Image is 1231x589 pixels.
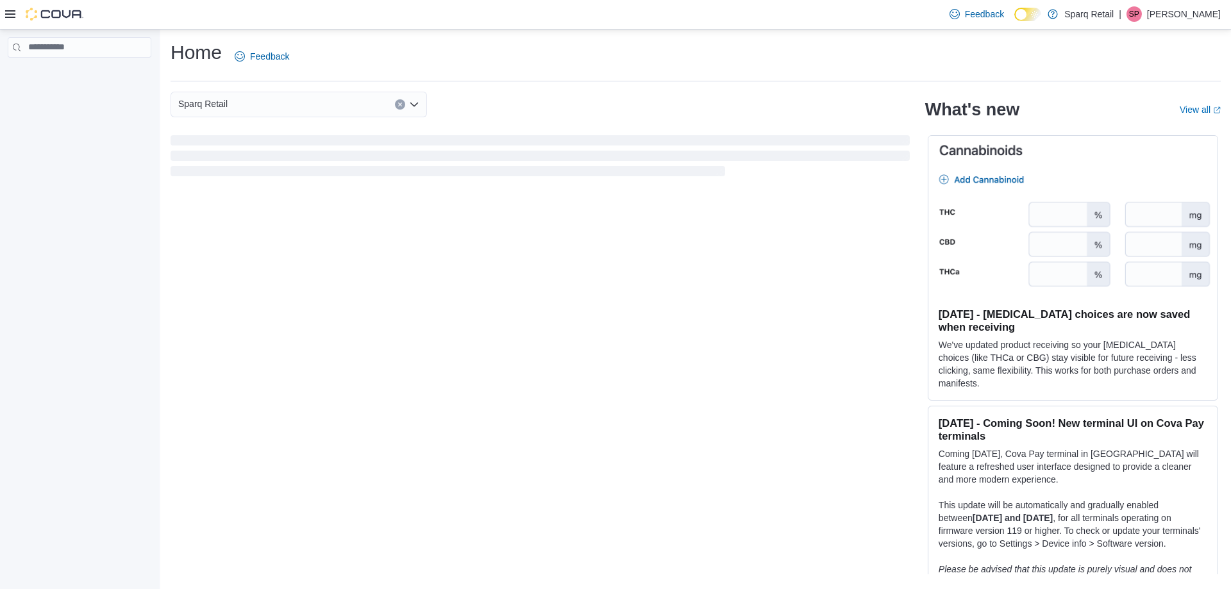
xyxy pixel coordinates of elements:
[939,308,1207,333] h3: [DATE] - [MEDICAL_DATA] choices are now saved when receiving
[1129,6,1139,22] span: SP
[939,417,1207,442] h3: [DATE] - Coming Soon! New terminal UI on Cova Pay terminals
[230,44,294,69] a: Feedback
[939,447,1207,486] p: Coming [DATE], Cova Pay terminal in [GEOGRAPHIC_DATA] will feature a refreshed user interface des...
[1180,104,1221,115] a: View allExternal link
[250,50,289,63] span: Feedback
[8,60,151,91] nav: Complex example
[925,99,1019,120] h2: What's new
[1126,6,1142,22] div: Scott Perrin
[939,338,1207,390] p: We've updated product receiving so your [MEDICAL_DATA] choices (like THCa or CBG) stay visible fo...
[1014,21,1015,22] span: Dark Mode
[26,8,83,21] img: Cova
[171,138,910,179] span: Loading
[171,40,222,65] h1: Home
[939,564,1192,587] em: Please be advised that this update is purely visual and does not impact payment functionality.
[1119,6,1121,22] p: |
[409,99,419,110] button: Open list of options
[1064,6,1114,22] p: Sparq Retail
[1213,106,1221,114] svg: External link
[939,499,1207,550] p: This update will be automatically and gradually enabled between , for all terminals operating on ...
[973,513,1053,523] strong: [DATE] and [DATE]
[1147,6,1221,22] p: [PERSON_NAME]
[1014,8,1041,21] input: Dark Mode
[944,1,1009,27] a: Feedback
[395,99,405,110] button: Clear input
[965,8,1004,21] span: Feedback
[178,96,228,112] span: Sparq Retail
